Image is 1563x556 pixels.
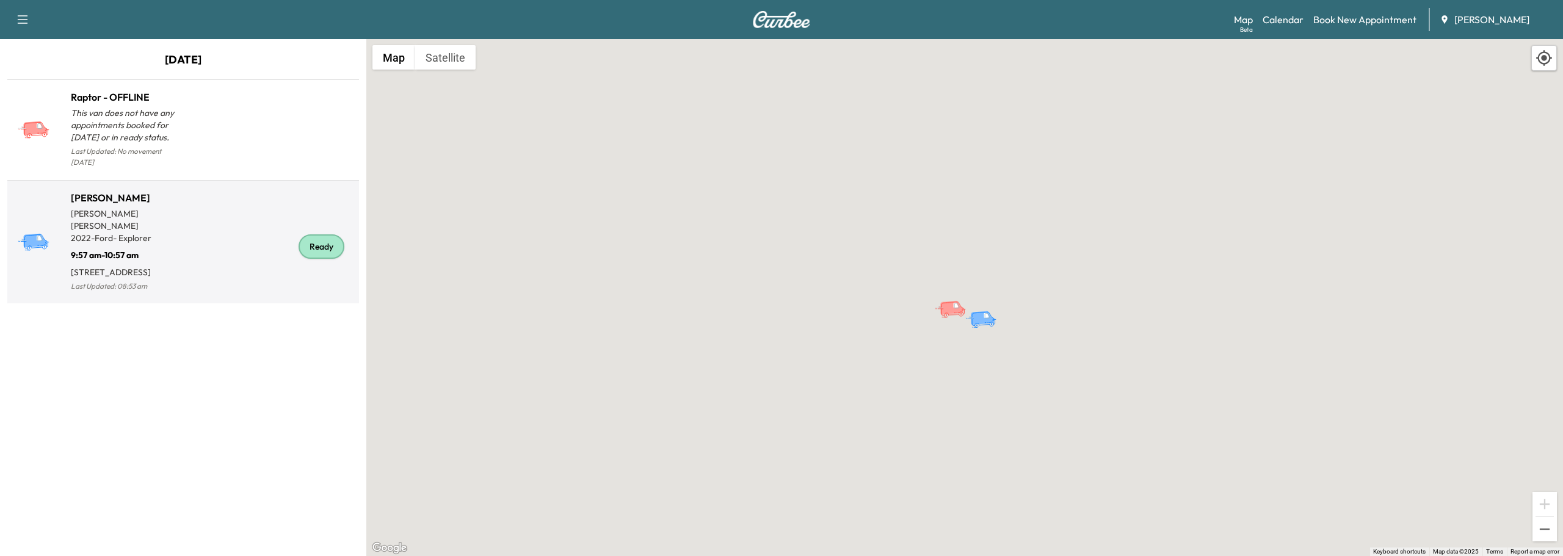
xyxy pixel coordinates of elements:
span: Map data ©2025 [1433,548,1479,555]
button: Zoom out [1532,517,1557,541]
a: Report a map error [1510,548,1559,555]
gmp-advanced-marker: Raptor - OFFLINE [934,287,977,309]
div: Beta [1240,25,1253,34]
a: Terms (opens in new tab) [1486,548,1503,555]
h1: [PERSON_NAME] [71,190,183,205]
p: Last Updated: No movement [DATE] [71,143,183,170]
span: [PERSON_NAME] [1454,12,1529,27]
p: 2022 - Ford - Explorer [71,232,183,244]
p: [PERSON_NAME] [PERSON_NAME] [71,208,183,232]
gmp-advanced-marker: Bronco - Adrian [965,298,1007,319]
img: Curbee Logo [752,11,811,28]
button: Show satellite imagery [415,45,476,70]
a: MapBeta [1234,12,1253,27]
a: Calendar [1263,12,1304,27]
button: Keyboard shortcuts [1373,547,1426,556]
p: Last Updated: 08:53 am [71,278,183,294]
a: Book New Appointment [1313,12,1416,27]
div: Recenter map [1531,45,1557,71]
h1: Raptor - OFFLINE [71,90,183,104]
button: Show street map [372,45,415,70]
p: 9:57 am - 10:57 am [71,244,183,261]
p: [STREET_ADDRESS] [71,261,183,278]
p: This van does not have any appointments booked for [DATE] or in ready status. [71,107,183,143]
div: Ready [299,234,344,259]
img: Google [369,540,410,556]
a: Open this area in Google Maps (opens a new window) [369,540,410,556]
button: Zoom in [1532,492,1557,516]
